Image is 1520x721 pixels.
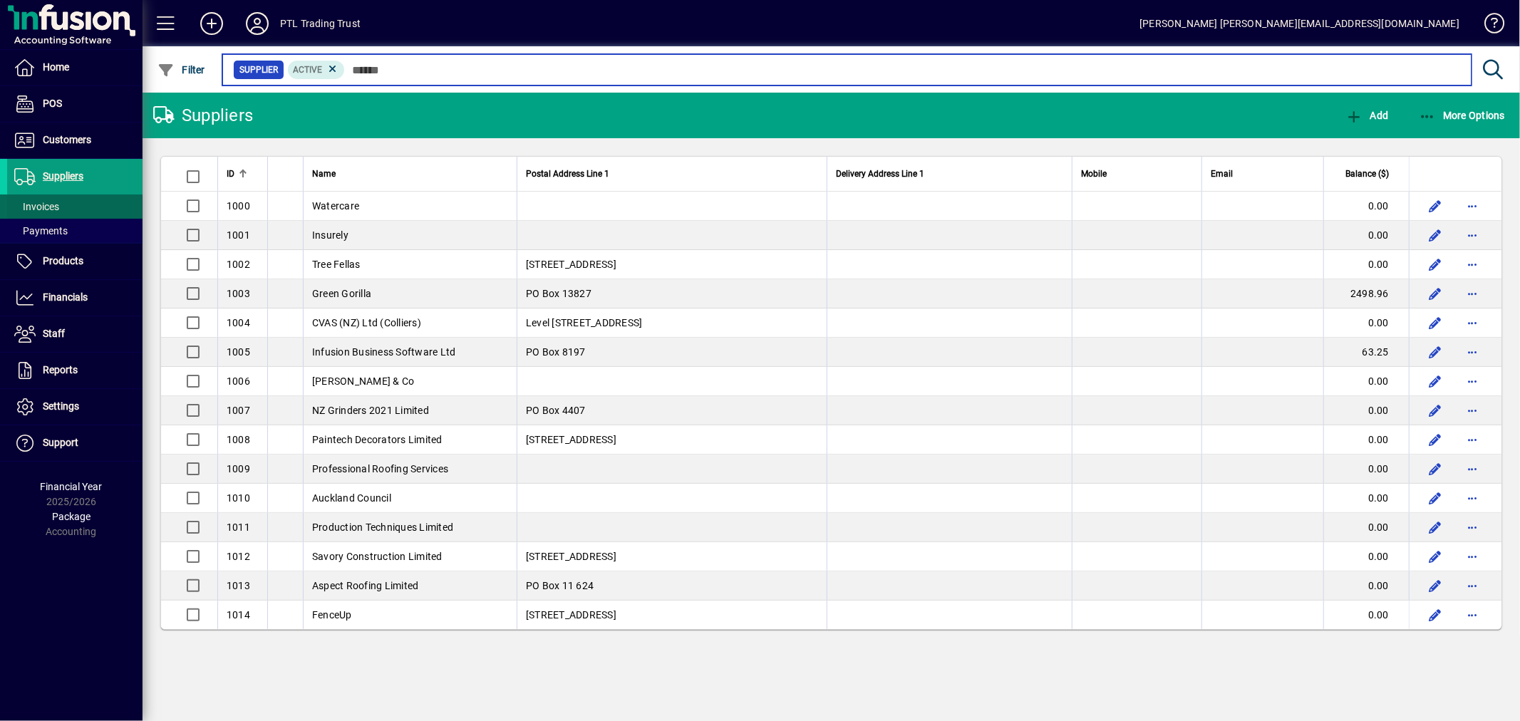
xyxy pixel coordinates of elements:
span: Paintech Decorators Limited [312,434,443,445]
td: 2498.96 [1323,279,1409,308]
span: [PERSON_NAME] & Co [312,375,415,387]
td: 0.00 [1323,484,1409,513]
td: 0.00 [1323,250,1409,279]
span: 1003 [227,288,250,299]
span: POS [43,98,62,109]
button: More options [1461,311,1484,334]
button: More options [1461,282,1484,305]
span: CVAS (NZ) Ltd (Colliers) [312,317,421,328]
span: Email [1211,166,1233,182]
button: Filter [154,57,209,83]
button: More options [1461,194,1484,217]
span: 1010 [227,492,250,504]
button: Edit [1424,574,1447,597]
span: Support [43,437,78,448]
button: Edit [1424,545,1447,568]
button: More options [1461,516,1484,539]
button: Edit [1424,282,1447,305]
button: More options [1461,428,1484,451]
td: 0.00 [1323,571,1409,601]
a: Products [7,244,143,279]
div: PTL Trading Trust [280,12,361,35]
span: Green Gorilla [312,288,371,299]
button: Edit [1424,341,1447,363]
button: More options [1461,224,1484,247]
span: Suppliers [43,170,83,182]
span: Mobile [1081,166,1107,182]
span: 1013 [227,580,250,591]
span: Financial Year [41,481,103,492]
span: [STREET_ADDRESS] [526,259,616,270]
button: Edit [1424,194,1447,217]
span: Reports [43,364,78,375]
span: Active [294,65,323,75]
span: Add [1345,110,1388,121]
button: More options [1461,457,1484,480]
button: Edit [1424,370,1447,393]
span: 1001 [227,229,250,241]
a: POS [7,86,143,122]
span: PO Box 4407 [526,405,586,416]
span: Watercare [312,200,359,212]
a: Settings [7,389,143,425]
button: Add [1342,103,1392,128]
span: 1007 [227,405,250,416]
button: Profile [234,11,280,36]
span: 1002 [227,259,250,270]
td: 0.00 [1323,396,1409,425]
span: 1008 [227,434,250,445]
td: 0.00 [1323,367,1409,396]
span: 1011 [227,522,250,533]
span: 1004 [227,317,250,328]
span: Settings [43,400,79,412]
span: 1012 [227,551,250,562]
span: Invoices [14,201,59,212]
div: ID [227,166,259,182]
button: More options [1461,574,1484,597]
div: [PERSON_NAME] [PERSON_NAME][EMAIL_ADDRESS][DOMAIN_NAME] [1139,12,1459,35]
button: Edit [1424,428,1447,451]
div: Suppliers [153,104,253,127]
span: FenceUp [312,609,352,621]
button: Edit [1424,253,1447,276]
span: 1009 [227,463,250,474]
span: Payments [14,225,68,237]
span: Professional Roofing Services [312,463,448,474]
button: Edit [1424,311,1447,334]
td: 63.25 [1323,338,1409,367]
td: 0.00 [1323,221,1409,250]
a: Customers [7,123,143,158]
button: More options [1461,341,1484,363]
span: ID [227,166,234,182]
span: Name [312,166,336,182]
span: Level [STREET_ADDRESS] [526,317,643,328]
span: Tree Fellas [312,259,361,270]
span: Home [43,61,69,73]
a: Home [7,50,143,85]
button: Edit [1424,224,1447,247]
a: Reports [7,353,143,388]
span: Balance ($) [1345,166,1389,182]
span: [STREET_ADDRESS] [526,434,616,445]
div: Balance ($) [1333,166,1402,182]
div: Email [1211,166,1315,182]
span: Aspect Roofing Limited [312,580,419,591]
span: Production Techniques Limited [312,522,453,533]
button: Add [189,11,234,36]
button: Edit [1424,487,1447,509]
span: NZ Grinders 2021 Limited [312,405,429,416]
a: Staff [7,316,143,352]
button: More options [1461,399,1484,422]
td: 0.00 [1323,425,1409,455]
td: 0.00 [1323,455,1409,484]
span: Infusion Business Software Ltd [312,346,456,358]
span: 1000 [227,200,250,212]
span: More Options [1419,110,1506,121]
a: Support [7,425,143,461]
span: Staff [43,328,65,339]
span: Products [43,255,83,266]
td: 0.00 [1323,542,1409,571]
span: Delivery Address Line 1 [836,166,924,182]
td: 0.00 [1323,192,1409,221]
button: Edit [1424,516,1447,539]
